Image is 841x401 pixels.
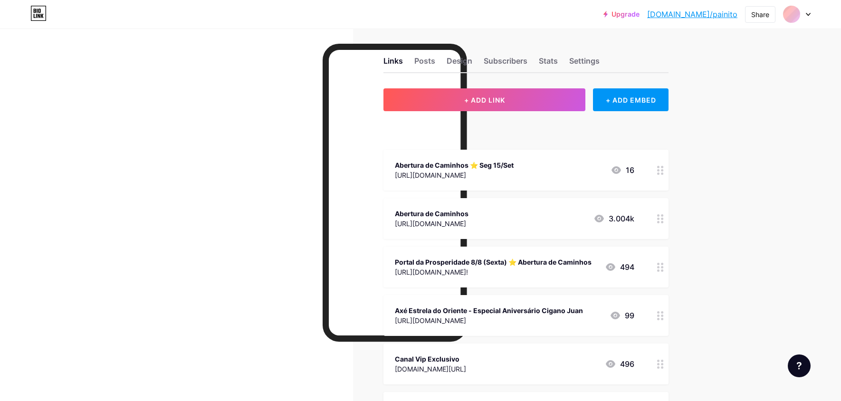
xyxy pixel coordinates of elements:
div: [URL][DOMAIN_NAME] [395,315,583,325]
span: + ADD LINK [464,96,505,104]
div: Abertura de Caminhos ⭐️ Seg 15/Set [395,160,514,170]
div: Canal Vip Exclusivo [395,354,466,364]
div: Posts [414,55,435,72]
div: Abertura de Caminhos [395,209,468,219]
div: Subscribers [484,55,527,72]
div: Stats [539,55,558,72]
div: [DOMAIN_NAME][URL] [395,364,466,374]
div: Portal da Prosperidade 8/8 (Sexta) ⭐️ Abertura de Caminhos [395,257,592,267]
div: Share [751,10,769,19]
div: 496 [605,358,634,370]
div: 99 [610,310,634,321]
button: + ADD LINK [383,88,585,111]
div: [URL][DOMAIN_NAME] [395,219,468,229]
div: + ADD EMBED [593,88,669,111]
div: [URL][DOMAIN_NAME] [395,170,514,180]
div: Links [383,55,403,72]
div: 3.004k [593,213,634,224]
div: Settings [569,55,600,72]
div: [URL][DOMAIN_NAME]! [395,267,592,277]
a: Upgrade [603,10,640,18]
a: [DOMAIN_NAME]/painito [647,9,737,20]
div: 494 [605,261,634,273]
div: 16 [611,164,634,176]
div: Design [447,55,472,72]
div: Axé Estrela do Oriente - Especial Aniversário Cigano Juan [395,306,583,315]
